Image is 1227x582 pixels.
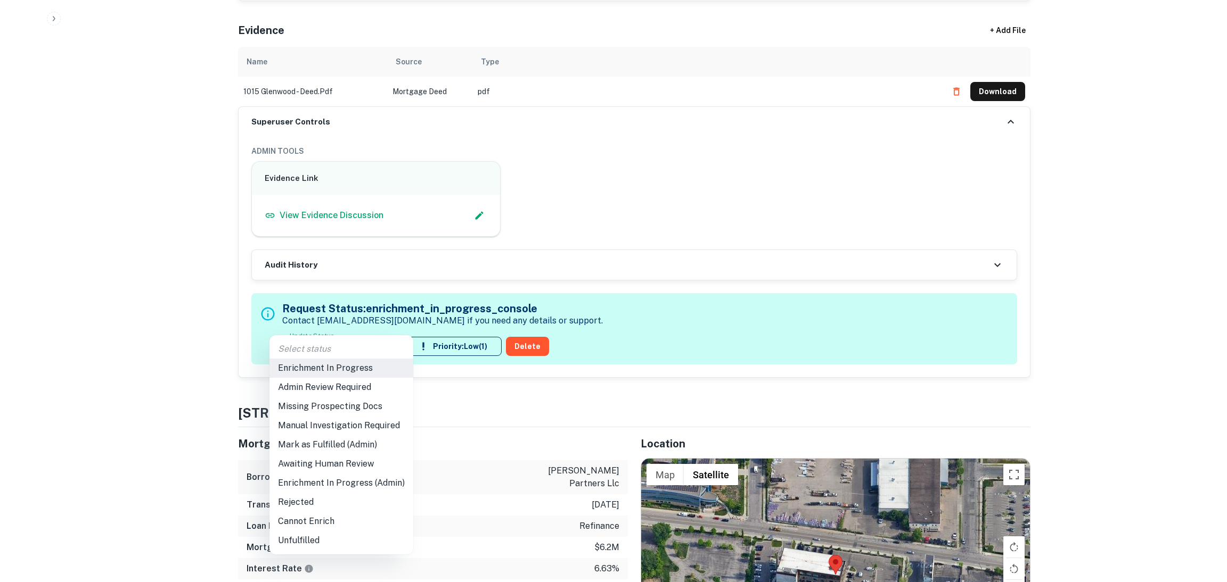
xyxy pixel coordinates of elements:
[269,359,413,378] li: Enrichment In Progress
[269,512,413,531] li: Cannot Enrich
[269,531,413,550] li: Unfulfilled
[1174,497,1227,548] iframe: Chat Widget
[269,397,413,416] li: Missing Prospecting Docs
[269,454,413,473] li: Awaiting Human Review
[269,493,413,512] li: Rejected
[269,435,413,454] li: Mark as Fulfilled (Admin)
[269,416,413,435] li: Manual Investigation Required
[269,473,413,493] li: Enrichment In Progress (Admin)
[269,378,413,397] li: Admin Review Required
